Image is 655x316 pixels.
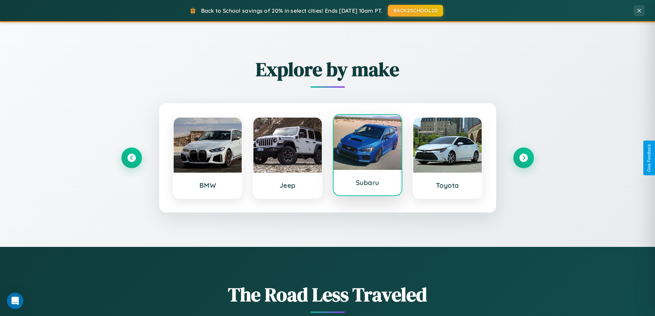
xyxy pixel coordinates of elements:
button: BACK2SCHOOL20 [388,5,443,17]
h3: Jeep [260,181,315,189]
div: Open Intercom Messenger [7,293,23,309]
h3: Toyota [420,181,475,189]
div: Give Feedback [647,144,652,172]
h3: Subaru [340,178,395,187]
h3: BMW [181,181,235,189]
span: Back to School savings of 20% in select cities! Ends [DATE] 10am PT. [201,7,383,14]
h2: Explore by make [121,56,534,83]
h1: The Road Less Traveled [121,281,534,308]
